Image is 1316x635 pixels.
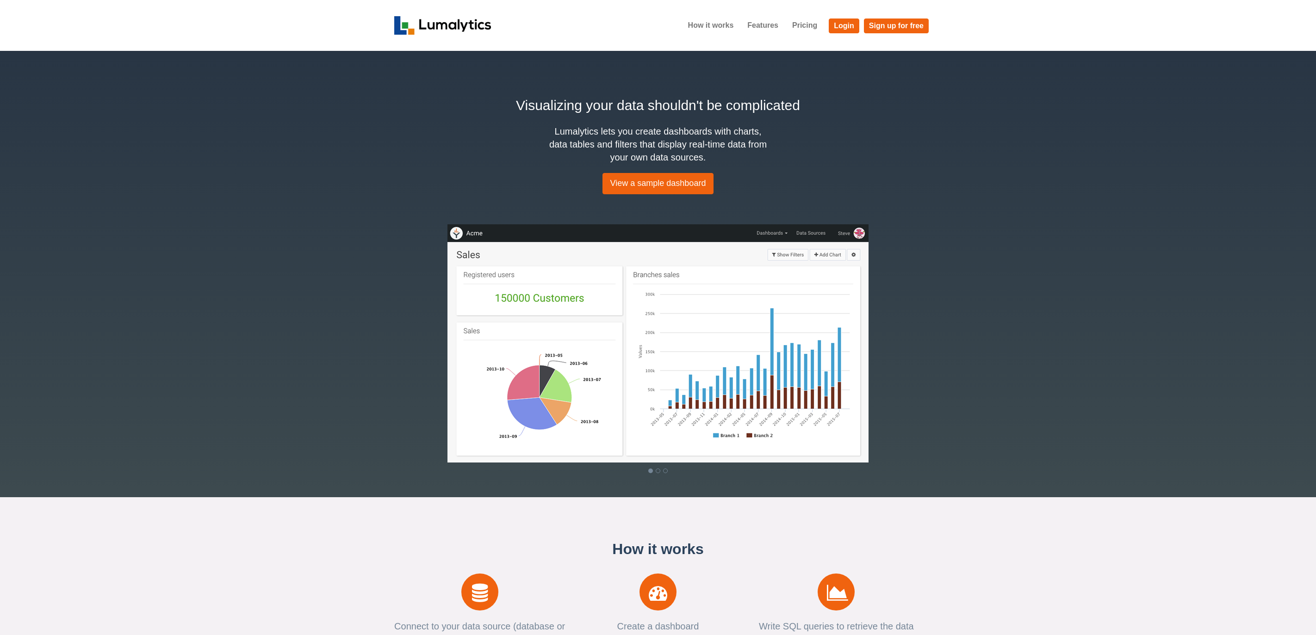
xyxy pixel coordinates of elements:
a: How it works [681,14,741,37]
a: Pricing [785,14,824,37]
h2: Visualizing your data shouldn't be complicated [394,95,922,116]
h4: Lumalytics lets you create dashboards with charts, data tables and filters that display real-time... [547,125,769,164]
p: Create a dashboard [572,620,743,633]
a: Features [740,14,785,37]
a: Login [829,18,859,33]
img: logo_v2-f34f87db3d4d9f5311d6c47995059ad6168825a3e1eb260e01c8041e89355404.png [394,16,491,35]
img: lumalytics-screenshot-1-7a74361a8398877aa2597a69edf913cb7964058ba03049edb3fa55e2b5462593.png [447,224,869,462]
h3: How it works [394,541,922,557]
a: View a sample dashboard [602,173,714,194]
a: Sign up for free [864,18,929,33]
